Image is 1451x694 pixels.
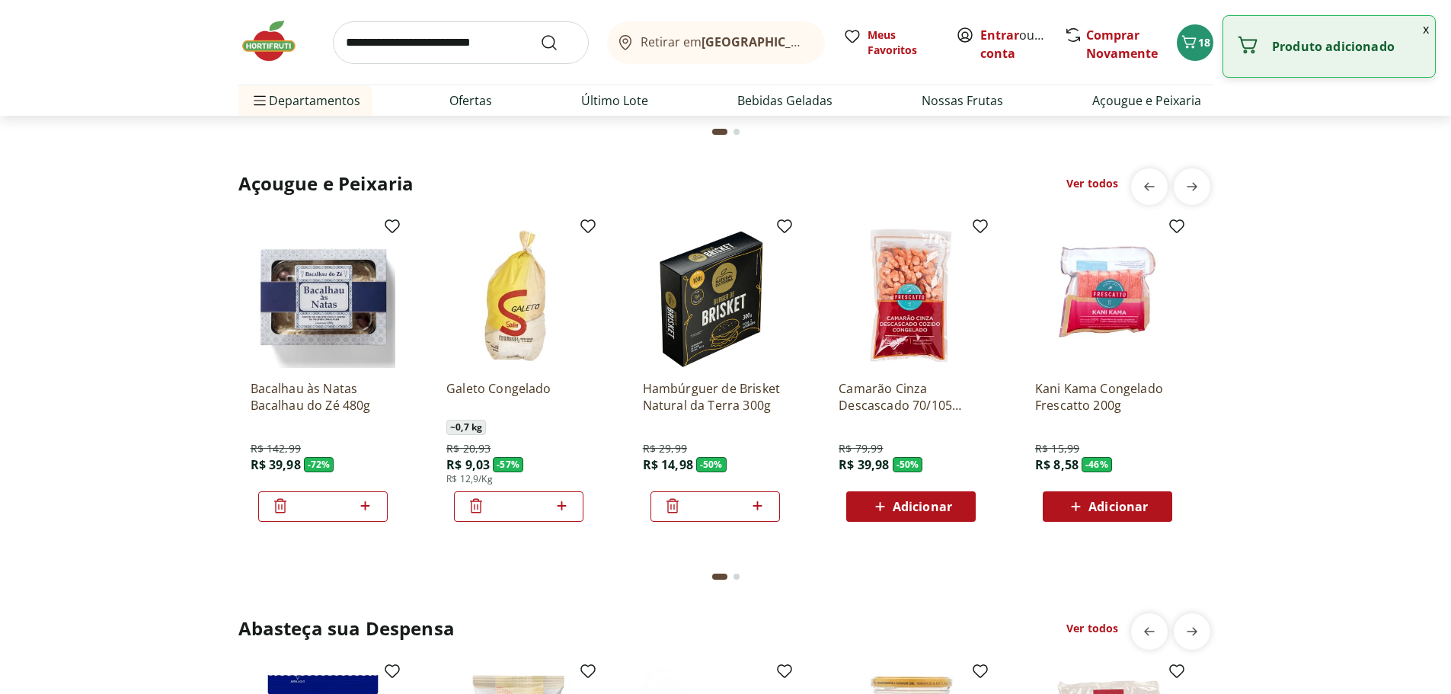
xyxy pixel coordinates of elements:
a: Kani Kama Congelado Frescatto 200g [1035,380,1180,414]
p: Produto adicionado [1272,39,1423,54]
a: Meus Favoritos [843,27,938,58]
button: Adicionar [846,491,976,522]
button: Current page from fs-carousel [709,114,730,150]
span: R$ 29,99 [643,441,687,456]
img: Bacalhau às Natas Bacalhau do Zé 480g [251,223,395,368]
a: Entrar [980,27,1019,43]
button: Fechar notificação [1417,16,1435,42]
a: Açougue e Peixaria [1092,91,1201,110]
h2: Açougue e Peixaria [238,171,414,196]
span: R$ 15,99 [1035,441,1079,456]
a: Hambúrguer de Brisket Natural da Terra 300g [643,380,788,414]
a: Ofertas [449,91,492,110]
a: Nossas Frutas [922,91,1003,110]
span: Meus Favoritos [868,27,938,58]
a: Criar conta [980,27,1064,62]
button: Current page from fs-carousel [709,558,730,595]
img: Hortifruti [238,18,315,64]
a: Ver todos [1066,621,1118,636]
span: ou [980,26,1048,62]
img: Hambúrguer de Brisket Natural da Terra 300g [643,223,788,368]
button: previous [1131,168,1168,205]
span: R$ 39,98 [839,456,889,473]
img: Camarão Cinza Descascado 70/105 Congelado Frescatto 400g [839,223,983,368]
span: R$ 12,9/Kg [446,473,493,485]
a: Galeto Congelado [446,380,591,414]
button: Carrinho [1177,24,1213,61]
span: Adicionar [1088,501,1148,513]
span: Adicionar [893,501,952,513]
img: Galeto Congelado [446,223,591,368]
input: search [333,21,589,64]
img: Kani Kama Congelado Frescatto 200g [1035,223,1180,368]
a: Último Lote [581,91,648,110]
a: Ver todos [1066,176,1118,191]
button: Go to page 2 from fs-carousel [730,114,743,150]
button: next [1174,613,1210,650]
span: R$ 39,98 [251,456,301,473]
button: Go to page 2 from fs-carousel [730,558,743,595]
span: ~ 0,7 kg [446,420,486,435]
button: Retirar em[GEOGRAPHIC_DATA]/[GEOGRAPHIC_DATA] [607,21,825,64]
a: Bacalhau às Natas Bacalhau do Zé 480g [251,380,395,414]
button: Submit Search [540,34,577,52]
b: [GEOGRAPHIC_DATA]/[GEOGRAPHIC_DATA] [702,34,958,50]
button: next [1174,168,1210,205]
span: R$ 20,93 [446,441,491,456]
span: R$ 14,98 [643,456,693,473]
span: - 57 % [493,457,523,472]
a: Bebidas Geladas [737,91,833,110]
h2: Abasteça sua Despensa [238,616,455,641]
span: - 46 % [1082,457,1112,472]
span: - 50 % [696,457,727,472]
span: Retirar em [641,35,809,49]
span: R$ 8,58 [1035,456,1079,473]
a: Camarão Cinza Descascado 70/105 Congelado Frescatto 400g [839,380,983,414]
span: R$ 142,99 [251,441,301,456]
span: 18 [1198,35,1210,50]
button: Menu [251,82,269,119]
span: - 72 % [304,457,334,472]
button: previous [1131,613,1168,650]
button: Adicionar [1043,491,1172,522]
span: Departamentos [251,82,360,119]
span: - 50 % [893,457,923,472]
a: Comprar Novamente [1086,27,1158,62]
span: R$ 79,99 [839,441,883,456]
span: R$ 9,03 [446,456,490,473]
